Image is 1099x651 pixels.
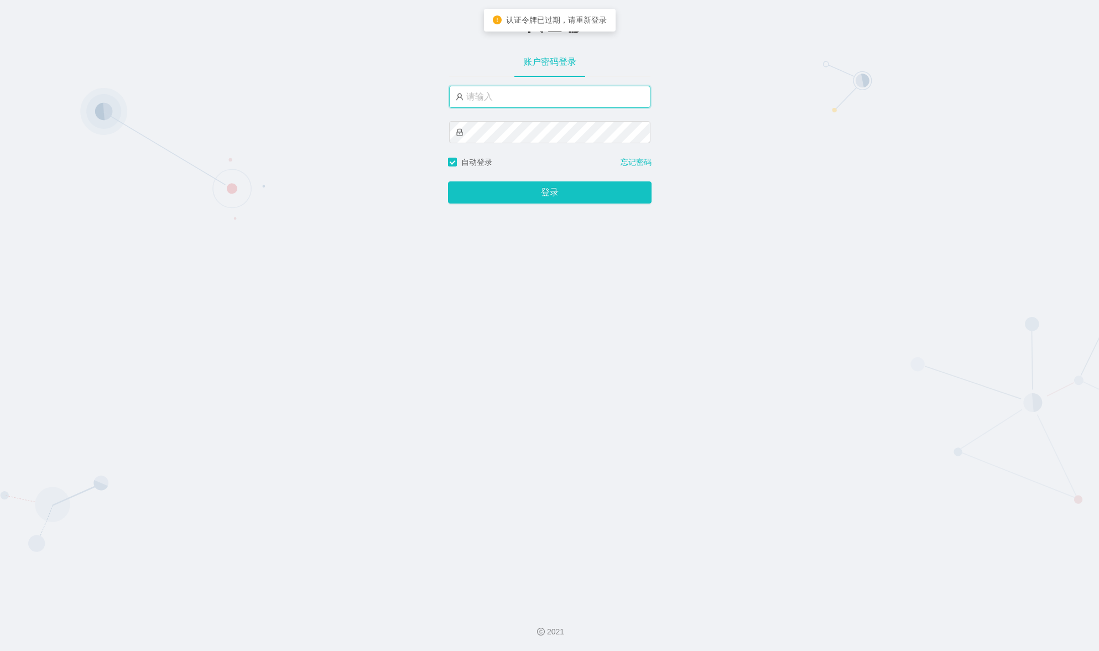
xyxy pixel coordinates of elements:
[506,15,607,24] font: 认证令牌已过期，请重新登录
[456,128,463,136] i: 图标： 锁
[449,86,650,108] input: 请输入
[547,627,564,636] font: 2021
[456,93,463,101] i: 图标： 用户
[537,628,545,636] i: 图标：版权
[448,181,652,204] button: 登录
[523,57,576,66] font: 账户密码登录
[461,158,492,166] font: 自动登录
[493,15,502,24] i: 图标：感叹号圆圈
[621,158,652,166] font: 忘记密码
